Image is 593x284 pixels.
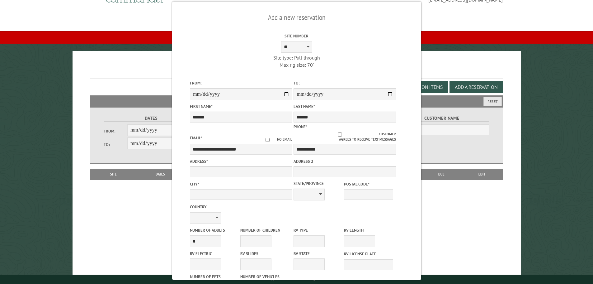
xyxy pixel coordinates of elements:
[104,142,127,147] label: To:
[294,80,396,86] label: To:
[258,138,277,142] input: No email
[301,132,379,137] input: Customer agrees to receive text messages
[461,169,503,180] th: Edit
[104,128,127,134] label: From:
[190,80,292,86] label: From:
[190,274,239,280] label: Number of Pets
[294,227,343,233] label: RV Type
[190,181,292,187] label: City
[294,103,396,109] label: Last Name
[90,95,503,107] h2: Filters
[190,204,292,210] label: Country
[294,132,396,142] label: Customer agrees to receive text messages
[294,158,396,164] label: Address 2
[394,115,489,122] label: Customer Name
[190,103,292,109] label: First Name
[449,81,503,93] button: Add a Reservation
[422,169,461,180] th: Due
[90,61,503,78] h1: Reservations
[294,124,307,129] label: Phone
[294,181,343,186] label: State/Province
[190,158,292,164] label: Address
[294,251,343,257] label: RV State
[245,33,348,39] label: Site Number
[344,181,393,187] label: Postal Code
[134,169,187,180] th: Dates
[245,61,348,68] div: Max rig size: 70'
[245,54,348,61] div: Site type: Pull through
[240,251,289,257] label: RV Slides
[240,227,289,233] label: Number of Children
[190,135,202,141] label: Email
[190,227,239,233] label: Number of Adults
[104,115,199,122] label: Dates
[395,81,448,93] button: Edit Add-on Items
[190,12,403,23] h2: Add a new reservation
[344,251,393,257] label: RV License Plate
[258,137,292,142] label: No email
[190,251,239,257] label: RV Electric
[261,277,332,281] small: © Campground Commander LLC. All rights reserved.
[240,274,289,280] label: Number of Vehicles
[344,227,393,233] label: RV Length
[483,97,502,106] button: Reset
[93,169,134,180] th: Site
